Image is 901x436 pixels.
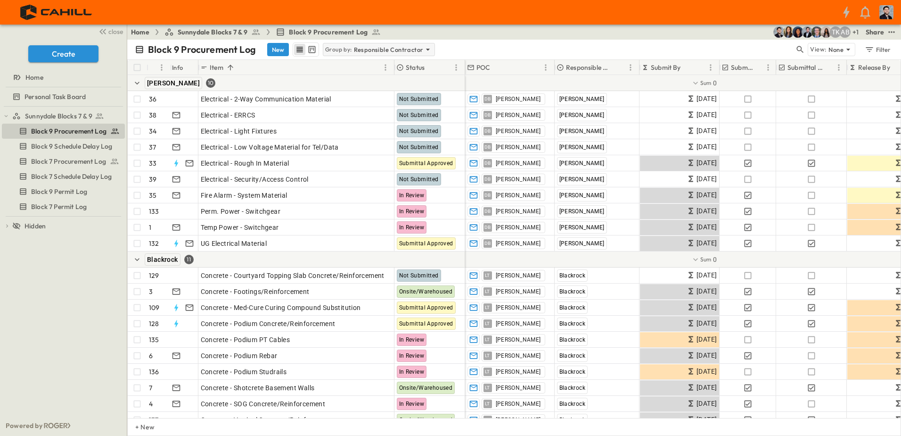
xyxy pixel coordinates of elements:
p: 3 [149,287,153,296]
span: [DATE] [696,158,717,168]
span: Concrete - SOG Concrete/Reinforcement [201,399,326,409]
span: [DATE] [696,286,717,297]
a: Sunnydale Blocks 7 & 9 [12,109,123,123]
span: Blackrock [559,401,586,407]
span: [PERSON_NAME] [559,96,605,102]
p: Submit By [651,63,681,72]
img: Mike Daly (mdaly@cahill-sf.com) [802,26,813,38]
span: Concrete - Podium Studrails [201,367,287,377]
span: [PERSON_NAME] [496,368,541,376]
span: Block 9 Procurement Log [31,126,106,136]
span: [PERSON_NAME] [496,240,541,247]
p: 39 [149,175,156,184]
a: Block 9 Procurement Log [2,125,123,138]
span: [PERSON_NAME] [496,416,541,424]
p: 132 [149,239,159,248]
span: Submittal Approved [399,304,453,311]
div: table view [293,42,319,57]
span: Block 7 Procurement Log [31,157,106,166]
span: [DATE] [696,334,717,345]
p: Item [210,63,223,72]
button: Menu [156,62,167,73]
span: 0 [713,78,717,88]
p: View: [810,44,827,55]
div: Block 9 Permit Logtest [2,184,125,199]
p: Group by: [325,45,352,54]
span: [PERSON_NAME] [496,272,541,279]
span: [PERSON_NAME] [559,128,605,134]
span: Electrical - Security/Access Control [201,175,309,184]
span: Blackrock [559,304,586,311]
span: Personal Task Board [25,92,86,101]
span: [PERSON_NAME] [559,144,605,151]
p: Responsible Contractor [566,63,613,72]
img: Anthony Vazquez (avazquez@cahill-sf.com) [773,26,785,38]
span: [DATE] [696,190,717,201]
span: Blackrock [559,352,586,359]
img: 4f72bfc4efa7236828875bac24094a5ddb05241e32d018417354e964050affa1.png [11,2,102,22]
p: None [828,45,844,54]
span: Not Submitted [399,128,439,134]
p: 133 [149,207,159,216]
span: Not Submitted [399,96,439,102]
span: Blackrock [147,256,178,263]
a: Block 7 Procurement Log [2,155,123,168]
button: row view [294,44,305,55]
span: Sunnydale Blocks 7 & 9 [178,27,248,37]
span: UG Electrical Material [201,239,267,248]
span: [DATE] [696,206,717,217]
span: Submittal Approved [399,240,453,247]
img: Profile Picture [879,5,893,19]
span: [PERSON_NAME] [496,95,541,103]
span: Blackrock [559,336,586,343]
button: close [95,25,125,38]
p: Status [406,63,425,72]
span: [PERSON_NAME] [559,176,605,183]
p: 128 [149,319,159,328]
span: [PERSON_NAME] [559,160,605,167]
span: Block 7 Schedule Delay Log [31,172,112,181]
a: Home [2,71,123,84]
div: Block 9 Schedule Delay Logtest [2,139,125,154]
p: 33 [149,159,156,168]
button: Sort [426,62,437,73]
span: In Review [399,352,425,359]
nav: breadcrumbs [131,27,386,37]
span: [PERSON_NAME] [147,79,200,87]
div: Block 7 Schedule Delay Logtest [2,169,125,184]
span: Blackrock [559,288,586,295]
div: Sunnydale Blocks 7 & 9test [2,109,125,124]
span: 0 [713,255,717,264]
div: Filter [864,44,891,55]
span: Block 9 Schedule Delay Log [31,142,112,151]
img: Kim Bowen (kbowen@cahill-sf.com) [783,26,794,38]
span: Concrete - Podium Rebar [201,351,278,361]
span: [PERSON_NAME] [496,320,541,327]
span: [DATE] [696,93,717,104]
span: [PERSON_NAME] [496,384,541,392]
div: Teddy Khuong (tkhuong@guzmangc.com) [830,26,841,38]
span: Blackrock [559,417,586,423]
a: Block 9 Permit Log [2,185,123,198]
span: Sunnydale Blocks 7 & 9 [25,111,92,121]
span: [DATE] [696,222,717,233]
button: Sort [150,62,161,73]
div: 10 [206,78,215,88]
button: Sort [614,62,625,73]
a: Block 9 Procurement Log [276,27,381,37]
button: Menu [625,62,636,73]
span: Concrete - Med-Cure Curing Compound Substitution [201,303,361,312]
span: Electrical - Rough In Material [201,159,289,168]
span: Not Submitted [399,112,439,118]
p: + 1 [852,27,862,37]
